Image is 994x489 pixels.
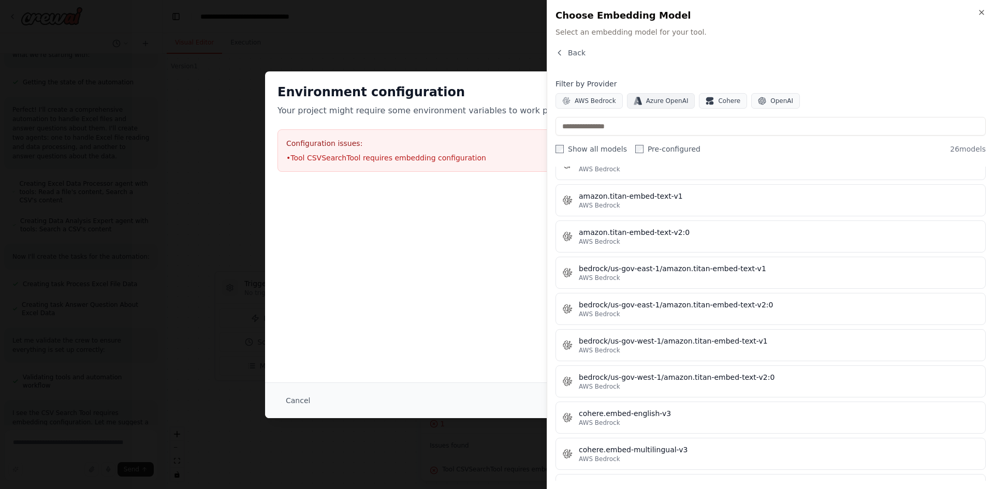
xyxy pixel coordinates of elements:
[635,144,700,154] label: Pre-configured
[575,97,616,105] span: AWS Bedrock
[579,201,620,210] span: AWS Bedrock
[556,184,986,216] button: amazon.titan-embed-text-v1AWS Bedrock
[579,455,620,463] span: AWS Bedrock
[556,220,986,253] button: amazon.titan-embed-text-v2:0AWS Bedrock
[579,238,620,246] span: AWS Bedrock
[568,48,586,58] span: Back
[286,153,708,163] li: • Tool CSVSearchTool requires embedding configuration
[556,329,986,361] button: bedrock/us-gov-west-1/amazon.titan-embed-text-v1AWS Bedrock
[556,48,586,58] button: Back
[579,444,979,455] div: cohere.embed-multilingual-v3
[579,191,979,201] div: amazon.titan-embed-text-v1
[579,274,620,282] span: AWS Bedrock
[556,93,623,109] button: AWS Bedrock
[579,346,620,354] span: AWS Bedrock
[556,145,564,153] input: Show all models
[277,105,717,117] p: Your project might require some environment variables to work properly.
[579,419,620,427] span: AWS Bedrock
[579,263,979,274] div: bedrock/us-gov-east-1/amazon.titan-embed-text-v1
[277,391,318,410] button: Cancel
[751,93,800,109] button: OpenAI
[556,144,627,154] label: Show all models
[950,144,986,154] span: 26 models
[556,438,986,470] button: cohere.embed-multilingual-v3AWS Bedrock
[556,257,986,289] button: bedrock/us-gov-east-1/amazon.titan-embed-text-v1AWS Bedrock
[556,402,986,434] button: cohere.embed-english-v3AWS Bedrock
[579,300,979,310] div: bedrock/us-gov-east-1/amazon.titan-embed-text-v2:0
[277,84,717,100] h2: Environment configuration
[579,336,979,346] div: bedrock/us-gov-west-1/amazon.titan-embed-text-v1
[579,408,979,419] div: cohere.embed-english-v3
[286,138,708,149] h3: Configuration issues:
[556,8,986,23] h2: Choose Embedding Model
[579,310,620,318] span: AWS Bedrock
[556,365,986,397] button: bedrock/us-gov-west-1/amazon.titan-embed-text-v2:0AWS Bedrock
[635,145,644,153] input: Pre-configured
[556,27,986,37] span: Select an embedding model for your tool.
[646,97,689,105] span: Azure OpenAI
[579,382,620,391] span: AWS Bedrock
[627,93,695,109] button: Azure OpenAI
[718,97,740,105] span: Cohere
[579,227,979,238] div: amazon.titan-embed-text-v2:0
[699,93,747,109] button: Cohere
[579,372,979,382] div: bedrock/us-gov-west-1/amazon.titan-embed-text-v2:0
[556,79,986,89] h4: Filter by Provider
[770,97,793,105] span: OpenAI
[556,293,986,325] button: bedrock/us-gov-east-1/amazon.titan-embed-text-v2:0AWS Bedrock
[579,165,620,173] span: AWS Bedrock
